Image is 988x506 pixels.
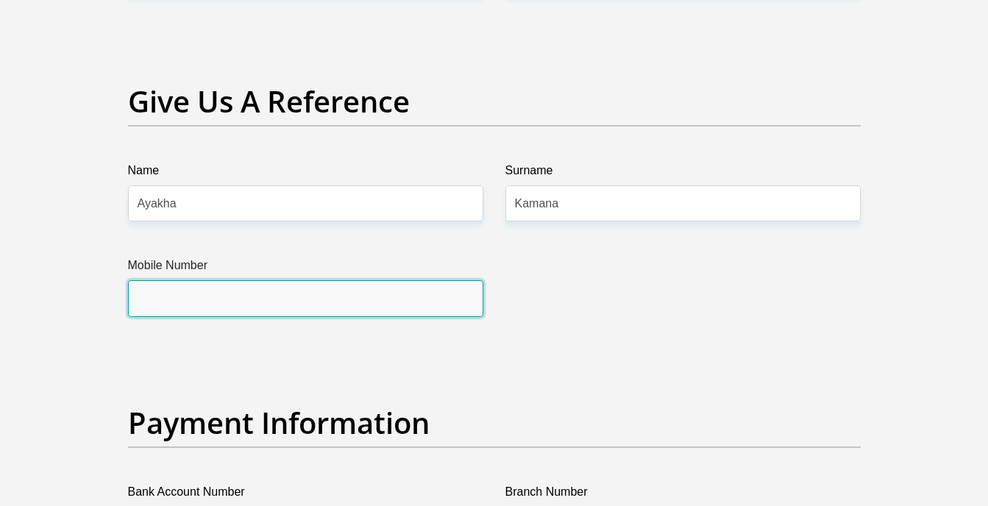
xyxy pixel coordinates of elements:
input: Name [128,185,483,221]
h2: Payment Information [128,405,861,441]
label: Mobile Number [128,257,483,280]
label: Surname [505,162,861,185]
h2: Give Us A Reference [128,84,861,119]
label: Name [128,162,483,185]
input: Surname [505,185,861,221]
input: Mobile Number [128,280,483,316]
